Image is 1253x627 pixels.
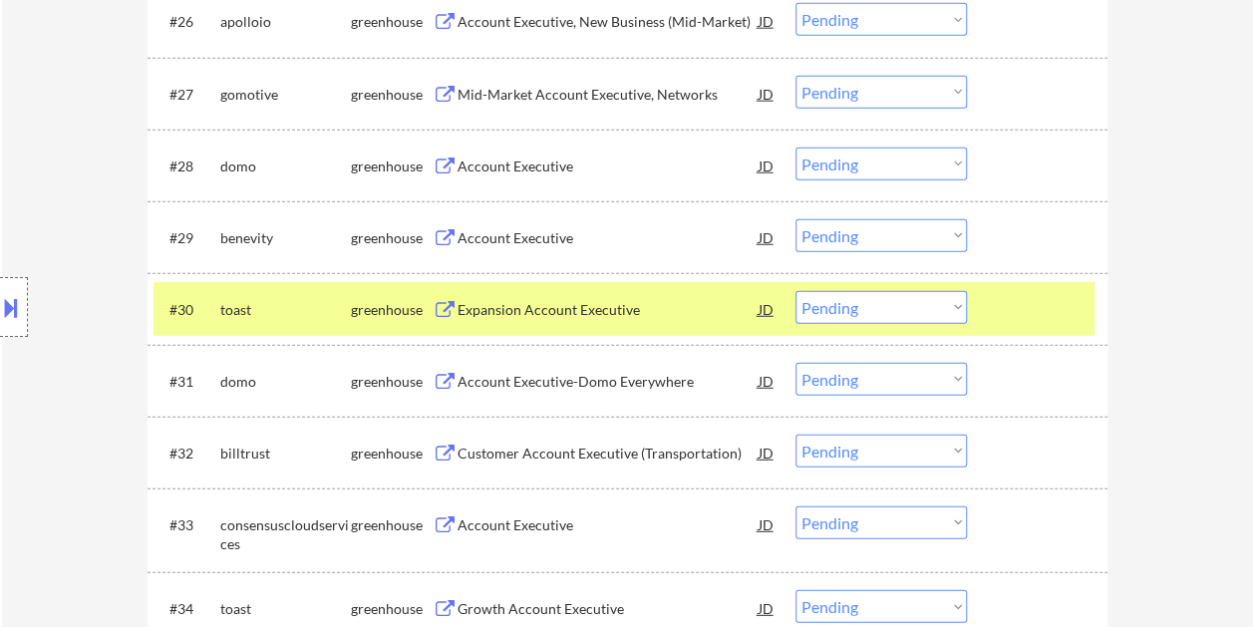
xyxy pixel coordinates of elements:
[220,85,351,105] div: gomotive
[458,85,759,105] div: Mid-Market Account Executive, Networks
[351,444,433,464] div: greenhouse
[351,12,433,32] div: greenhouse
[351,515,433,535] div: greenhouse
[757,291,777,327] div: JD
[220,599,351,619] div: toast
[757,76,777,112] div: JD
[458,515,759,535] div: Account Executive
[351,300,433,320] div: greenhouse
[458,444,759,464] div: Customer Account Executive (Transportation)
[458,599,759,619] div: Growth Account Executive
[757,590,777,626] div: JD
[757,435,777,470] div: JD
[757,506,777,542] div: JD
[458,372,759,392] div: Account Executive-Domo Everywhere
[169,515,204,535] div: #33
[169,599,204,619] div: #34
[458,12,759,32] div: Account Executive, New Business (Mid-Market)
[351,372,433,392] div: greenhouse
[458,228,759,248] div: Account Executive
[351,228,433,248] div: greenhouse
[458,300,759,320] div: Expansion Account Executive
[757,363,777,399] div: JD
[351,157,433,176] div: greenhouse
[351,85,433,105] div: greenhouse
[458,157,759,176] div: Account Executive
[220,515,351,554] div: consensuscloudservices
[169,85,204,105] div: #27
[757,219,777,255] div: JD
[757,148,777,183] div: JD
[351,599,433,619] div: greenhouse
[169,12,204,32] div: #26
[757,3,777,39] div: JD
[220,12,351,32] div: apolloio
